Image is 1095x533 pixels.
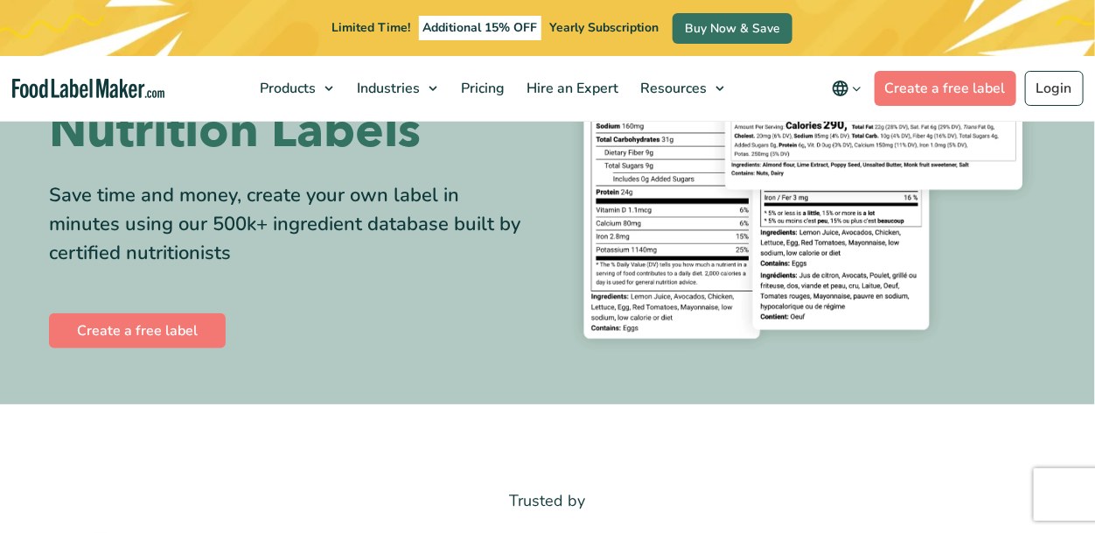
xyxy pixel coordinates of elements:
[522,79,621,98] span: Hire an Expert
[631,56,734,121] a: Resources
[517,56,626,121] a: Hire an Expert
[352,79,422,98] span: Industries
[457,79,507,98] span: Pricing
[1025,71,1084,106] a: Login
[419,16,542,40] span: Additional 15% OFF
[255,79,318,98] span: Products
[49,181,534,268] div: Save time and money, create your own label in minutes using our 500k+ ingredient database built b...
[636,79,709,98] span: Resources
[549,19,659,36] span: Yearly Subscription
[250,56,343,121] a: Products
[875,71,1016,106] a: Create a free label
[347,56,447,121] a: Industries
[673,13,792,44] a: Buy Now & Save
[451,56,513,121] a: Pricing
[49,488,1046,514] p: Trusted by
[332,19,411,36] span: Limited Time!
[49,313,226,348] a: Create a free label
